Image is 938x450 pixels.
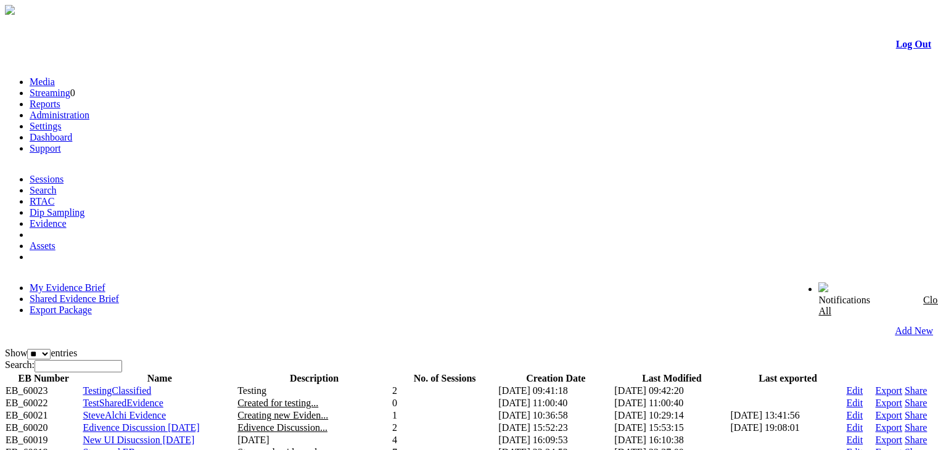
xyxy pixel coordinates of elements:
[237,398,318,408] span: Created for testing...
[237,435,269,445] span: [DATE]
[5,397,82,409] td: EB_60022
[30,196,54,207] a: RTAC
[875,398,902,408] a: Export
[82,372,237,385] th: Name: activate to sort column ascending
[30,143,61,153] a: Support
[392,422,498,434] td: 2
[30,174,64,184] a: Sessions
[730,422,845,434] td: [DATE] 19:08:01
[614,409,730,422] td: [DATE] 10:29:14
[392,385,498,397] td: 2
[5,422,82,434] td: EB_60020
[83,422,199,433] a: Edivence Discussion [DATE]
[30,240,56,251] a: Assets
[30,132,72,142] a: Dashboard
[905,385,927,396] a: Share
[846,385,863,396] a: Edit
[875,385,902,396] a: Export
[237,372,392,385] th: Description: activate to sort column ascending
[846,422,863,433] a: Edit
[5,434,82,446] td: EB_60019
[498,409,614,422] td: [DATE] 10:36:58
[392,434,498,446] td: 4
[30,76,55,87] a: Media
[614,397,730,409] td: [DATE] 11:00:40
[30,282,105,293] a: My Evidence Brief
[905,435,927,445] a: Share
[846,435,863,445] a: Edit
[5,409,82,422] td: EB_60021
[30,293,119,304] a: Shared Evidence Brief
[875,435,902,445] a: Export
[83,410,166,420] a: SteveAlchi Evidence
[905,410,927,420] a: Share
[498,385,614,397] td: [DATE] 09:41:18
[5,372,82,385] th: EB Number: activate to sort column ascending
[30,207,84,218] a: Dip Sampling
[614,422,730,434] td: [DATE] 15:53:15
[730,409,845,422] td: [DATE] 13:41:56
[5,385,82,397] td: EB_60023
[392,397,498,409] td: 0
[83,435,194,445] a: New UI Disucssion [DATE]
[875,410,902,420] a: Export
[30,185,57,195] a: Search
[818,282,828,292] img: bell24.png
[30,305,92,315] a: Export Package
[614,385,730,397] td: [DATE] 09:42:20
[498,434,614,446] td: [DATE] 16:09:53
[818,295,907,317] div: Notifications
[498,372,614,385] th: Creation Date: activate to sort column ascending
[614,434,730,446] td: [DATE] 16:10:38
[5,359,122,370] label: Search:
[614,372,730,385] th: Last Modified: activate to sort column ascending
[896,39,931,49] a: Log Out
[30,99,60,109] a: Reports
[30,110,89,120] a: Administration
[35,360,122,372] input: Search:
[5,5,15,15] img: arrow-3.png
[237,410,328,420] span: Creating new Eviden...
[905,422,927,433] a: Share
[237,422,327,433] span: Edivence Discussion...
[5,348,77,358] label: Show entries
[83,385,151,396] a: TestingClassified
[30,218,67,229] a: Evidence
[392,409,498,422] td: 1
[680,283,794,292] span: Welcome, Subarthi (Administrator)
[27,349,51,359] select: Showentries
[392,372,498,385] th: No. of Sessions: activate to sort column ascending
[905,398,927,408] a: Share
[30,88,70,98] a: Streaming
[70,88,75,98] span: 0
[875,422,902,433] a: Export
[846,398,863,408] a: Edit
[498,422,614,434] td: [DATE] 15:52:23
[30,121,62,131] a: Settings
[498,397,614,409] td: [DATE] 11:00:40
[237,385,266,396] span: Testing
[83,398,163,408] a: TestSharedEvidence
[895,325,933,337] a: Add New
[730,372,845,385] th: Last exported: activate to sort column ascending
[846,410,863,420] a: Edit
